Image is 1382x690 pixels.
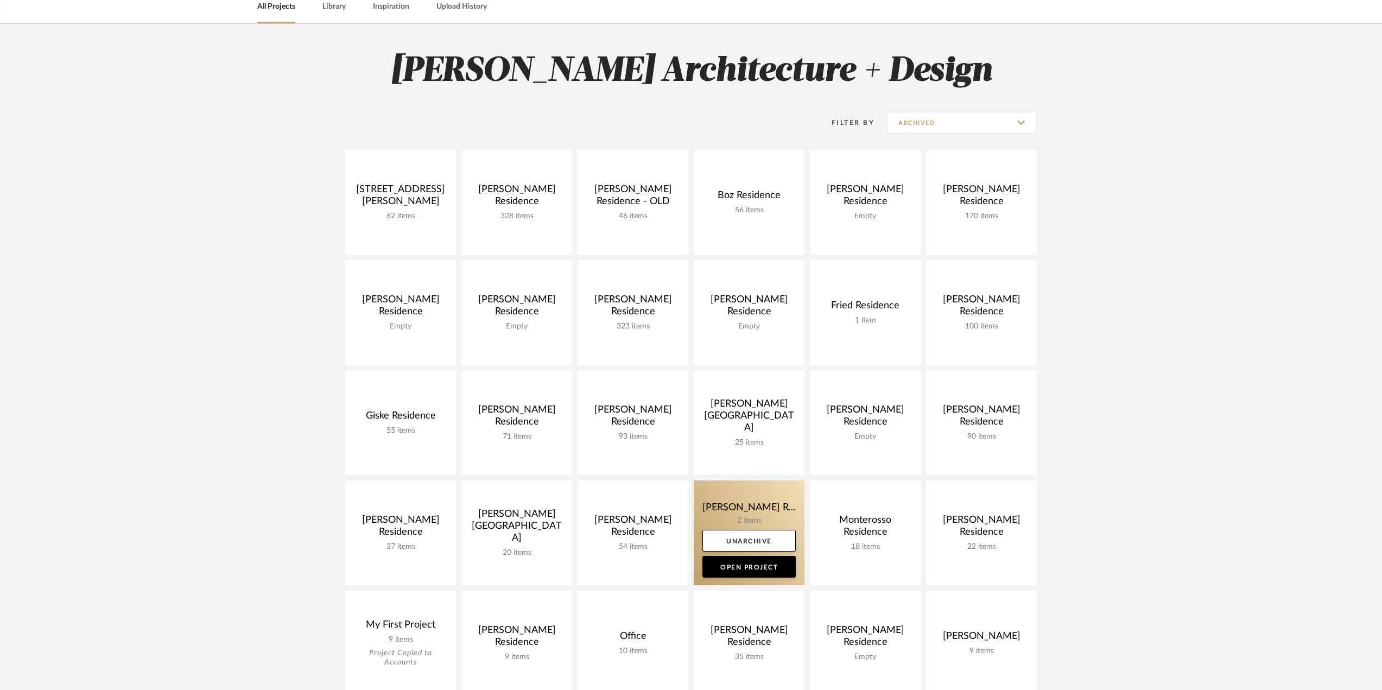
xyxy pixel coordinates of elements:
div: 37 items [354,542,447,552]
div: [PERSON_NAME] Residence [354,514,447,542]
div: Empty [819,212,912,221]
div: Boz Residence [702,189,796,206]
div: [PERSON_NAME] Residence [586,404,680,432]
div: My First Project [354,619,447,635]
h2: [PERSON_NAME] Architecture + Design [300,51,1082,92]
div: [PERSON_NAME] [935,630,1028,647]
div: [PERSON_NAME][GEOGRAPHIC_DATA] [470,508,563,548]
div: Giske Residence [354,410,447,426]
div: 9 items [935,647,1028,656]
div: [PERSON_NAME] Residence [819,624,912,653]
div: 9 items [470,653,563,662]
div: Monterosso Residence [819,514,912,542]
div: [PERSON_NAME][GEOGRAPHIC_DATA] [702,398,796,438]
div: Filter By [817,117,874,128]
div: Empty [470,322,563,331]
div: [PERSON_NAME] Residence [935,514,1028,542]
div: [PERSON_NAME] Residence - OLD [586,183,680,212]
div: 1 item [819,316,912,325]
div: [PERSON_NAME] Residence [586,294,680,322]
div: 71 items [470,432,563,441]
div: [PERSON_NAME] Residence [470,404,563,432]
div: 35 items [702,653,796,662]
div: [PERSON_NAME] Residence [702,624,796,653]
div: 10 items [586,647,680,656]
div: 9 items [354,635,447,644]
div: [PERSON_NAME] Residence [470,624,563,653]
div: Empty [819,432,912,441]
div: 22 items [935,542,1028,552]
div: 56 items [702,206,796,215]
div: [PERSON_NAME] Residence [935,294,1028,322]
div: 55 items [354,426,447,435]
div: [PERSON_NAME] Residence [819,404,912,432]
div: [PERSON_NAME] Residence [935,183,1028,212]
div: [PERSON_NAME] Residence [586,514,680,542]
div: 18 items [819,542,912,552]
div: [PERSON_NAME] Residence [354,294,447,322]
div: Empty [819,653,912,662]
div: [STREET_ADDRESS][PERSON_NAME] [354,183,447,212]
div: Office [586,630,680,647]
div: [PERSON_NAME] Residence [935,404,1028,432]
a: Unarchive [702,530,796,552]
div: 90 items [935,432,1028,441]
div: [PERSON_NAME] Residence [470,183,563,212]
div: 54 items [586,542,680,552]
a: Open Project [702,556,796,578]
div: 323 items [586,322,680,331]
div: 62 items [354,212,447,221]
div: Empty [354,322,447,331]
div: [PERSON_NAME] Residence [819,183,912,212]
div: [PERSON_NAME] Residence [702,294,796,322]
div: 25 items [702,438,796,447]
div: Empty [702,322,796,331]
div: [PERSON_NAME] Residence [470,294,563,322]
div: 170 items [935,212,1028,221]
div: Fried Residence [819,300,912,316]
div: 20 items [470,548,563,558]
div: Project Copied to Accounts [354,649,447,667]
div: 100 items [935,322,1028,331]
div: 93 items [586,432,680,441]
div: 46 items [586,212,680,221]
div: 328 items [470,212,563,221]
